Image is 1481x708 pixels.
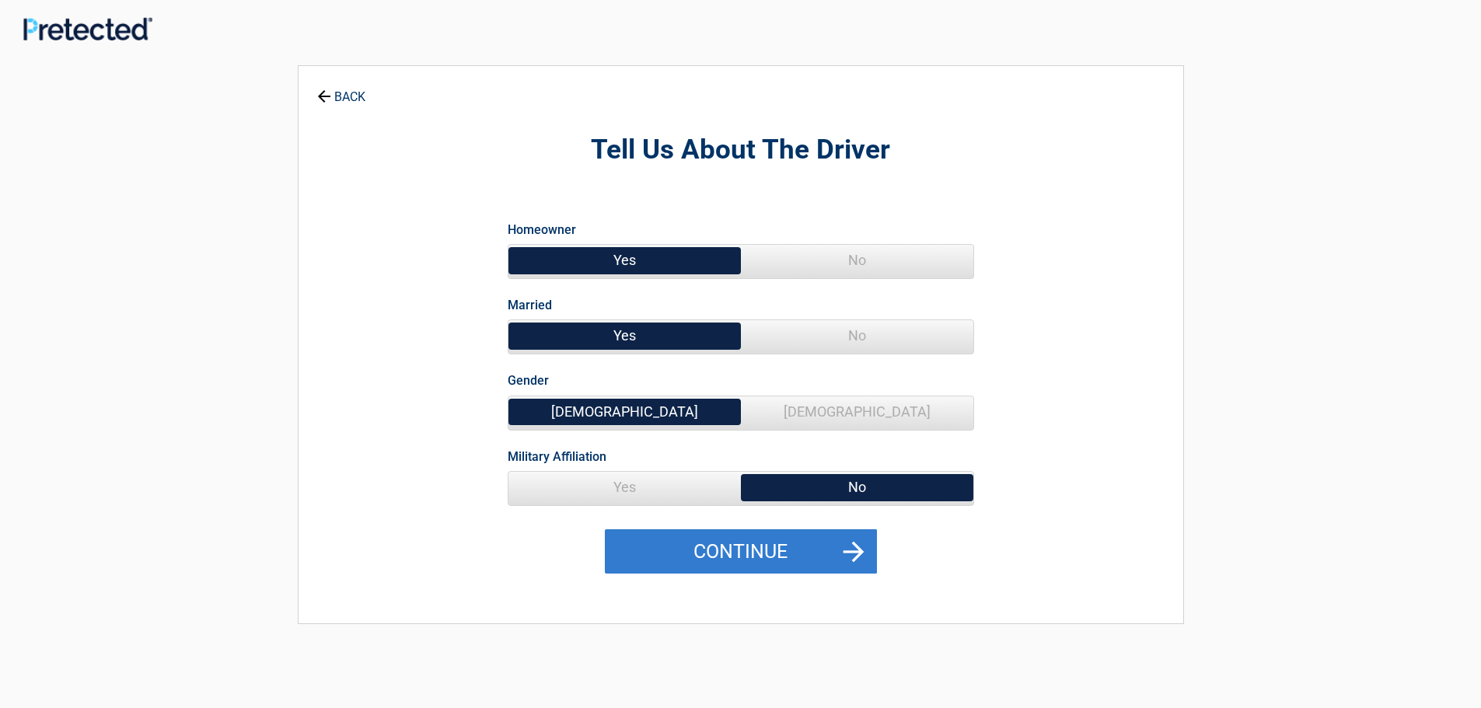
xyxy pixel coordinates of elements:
[23,17,152,40] img: Main Logo
[508,396,741,427] span: [DEMOGRAPHIC_DATA]
[741,320,973,351] span: No
[508,245,741,276] span: Yes
[508,295,552,316] label: Married
[508,446,606,467] label: Military Affiliation
[508,370,549,391] label: Gender
[384,132,1098,169] h2: Tell Us About The Driver
[741,245,973,276] span: No
[741,472,973,503] span: No
[508,320,741,351] span: Yes
[508,219,576,240] label: Homeowner
[508,472,741,503] span: Yes
[741,396,973,427] span: [DEMOGRAPHIC_DATA]
[605,529,877,574] button: Continue
[314,76,369,103] a: BACK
